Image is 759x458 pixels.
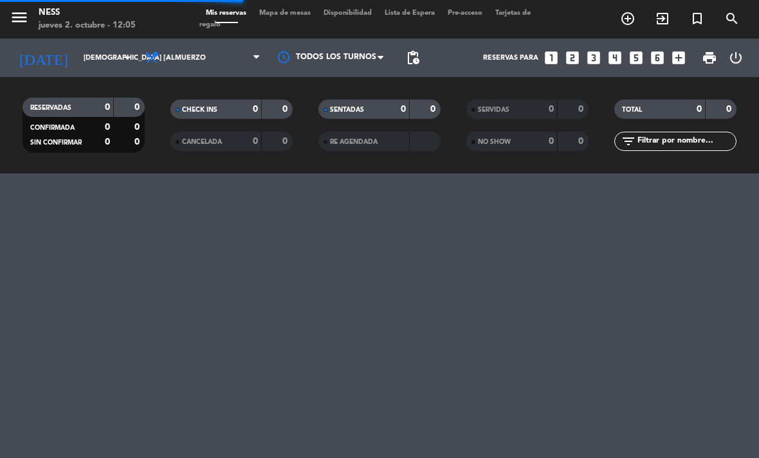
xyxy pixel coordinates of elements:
strong: 0 [549,137,554,146]
span: BUSCAR [715,8,749,30]
i: turned_in_not [690,11,705,26]
i: arrow_drop_down [120,50,135,66]
strong: 0 [430,105,438,114]
i: looks_3 [585,49,602,66]
i: menu [10,8,29,27]
i: search [724,11,740,26]
div: LOG OUT [723,39,749,77]
strong: 0 [726,105,734,114]
span: CANCELADA [182,139,222,145]
span: Almuerzo [166,54,206,62]
span: SENTADAS [330,107,364,113]
i: power_settings_new [728,50,744,66]
strong: 0 [134,103,142,112]
span: SIN CONFIRMAR [30,139,82,146]
button: menu [10,8,29,31]
span: print [702,50,717,66]
i: looks_6 [649,49,666,66]
strong: 0 [105,123,110,132]
strong: 0 [401,105,406,114]
i: [DATE] [10,44,77,72]
i: looks_one [543,49,560,66]
strong: 0 [282,137,290,146]
i: add_box [670,49,687,66]
span: RESERVAR MESA [610,8,645,30]
strong: 0 [134,137,142,146]
span: Reserva especial [680,8,715,30]
strong: 0 [697,105,702,114]
span: Mapa de mesas [253,10,317,17]
i: add_circle_outline [620,11,636,26]
strong: 0 [253,137,258,146]
strong: 0 [578,105,586,114]
span: WALK IN [645,8,680,30]
input: Filtrar por nombre... [636,134,736,148]
i: filter_list [621,134,636,149]
strong: 0 [105,103,110,112]
span: TOTAL [622,107,642,113]
i: looks_two [564,49,581,66]
strong: 0 [549,105,554,114]
strong: 0 [105,137,110,146]
i: exit_to_app [655,11,670,26]
span: Disponibilidad [317,10,378,17]
span: CONFIRMADA [30,125,75,131]
span: Lista de Espera [378,10,441,17]
span: Pre-acceso [441,10,489,17]
span: NO SHOW [478,139,511,145]
span: Mis reservas [199,10,253,17]
span: CHECK INS [182,107,217,113]
i: looks_5 [628,49,645,66]
strong: 0 [282,105,290,114]
span: RE AGENDADA [330,139,378,145]
strong: 0 [134,123,142,132]
i: looks_4 [607,49,623,66]
span: RESERVADAS [30,105,71,111]
span: SERVIDAS [478,107,509,113]
span: Reservas para [483,54,538,62]
strong: 0 [253,105,258,114]
strong: 0 [578,137,586,146]
div: Ness [39,6,136,19]
div: jueves 2. octubre - 12:05 [39,19,136,32]
span: pending_actions [405,50,421,66]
